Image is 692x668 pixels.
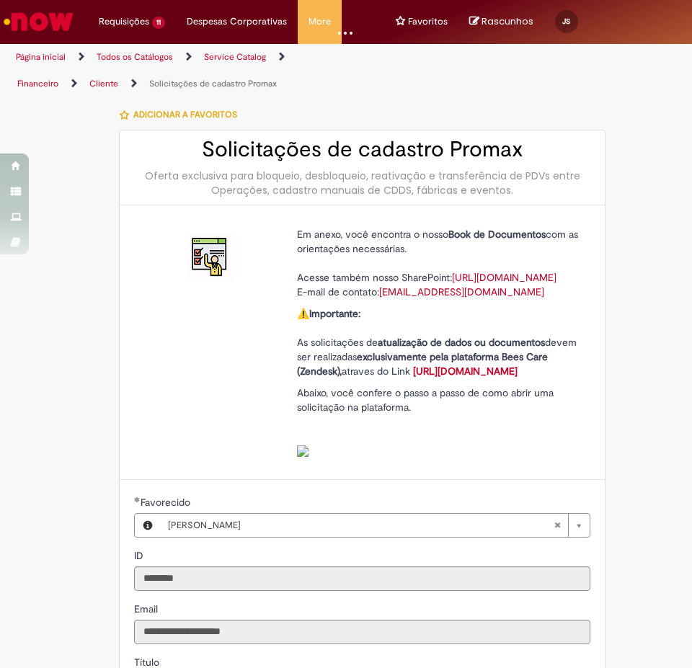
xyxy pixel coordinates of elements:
strong: exclusivamente pela plataforma Bees Care (Zendesk), [297,350,548,378]
span: Despesas Corporativas [187,14,287,29]
a: Service Catalog [204,51,266,63]
a: Página inicial [16,51,66,63]
h2: Solicitações de cadastro Promax [134,138,590,161]
a: [URL][DOMAIN_NAME] [413,365,518,378]
p: ⚠️ As solicitações de devem ser realizadas atraves do Link [297,306,580,378]
ul: Trilhas de página [11,44,335,97]
span: 11 [152,17,165,29]
strong: atualização de dados ou documentos [378,336,545,349]
abbr: Limpar campo Favorecido [546,514,568,537]
a: Cliente [89,78,118,89]
label: Somente leitura - ID [134,548,146,563]
button: Favorecido, Visualizar este registro Joao Pedro Pereira Da Silva [135,514,161,537]
a: No momento, sua lista de rascunhos tem 0 Itens [469,14,533,28]
div: Oferta exclusiva para bloqueio, desbloqueio, reativação e transferência de PDVs entre Operações, ... [134,169,590,197]
button: Adicionar a Favoritos [119,99,245,130]
p: Em anexo, você encontra o nosso com as orientações necessárias. Acesse também nosso SharePoint: E... [297,227,580,299]
a: Solicitações de cadastro Promax [149,78,277,89]
img: Solicitações de cadastro Promax [187,234,234,280]
span: Favoritos [408,14,448,29]
a: Financeiro [17,78,58,89]
span: JS [562,17,570,26]
img: ServiceNow [1,7,76,36]
a: Todos os Catálogos [97,51,173,63]
span: Necessários - Favorecido [141,496,193,509]
span: More [309,14,331,29]
span: [PERSON_NAME] [168,514,554,537]
span: Somente leitura - Email [134,602,161,615]
a: [URL][DOMAIN_NAME] [452,271,556,284]
strong: Importante: [309,307,360,320]
img: sys_attachment.do [297,445,309,457]
span: Requisições [99,14,149,29]
span: Adicionar a Favoritos [133,109,237,120]
span: Rascunhos [482,14,533,28]
span: Obrigatório Preenchido [134,496,141,502]
a: [PERSON_NAME]Limpar campo Favorecido [161,514,590,537]
label: Somente leitura - Email [134,602,161,616]
input: Email [134,620,590,644]
a: [EMAIL_ADDRESS][DOMAIN_NAME] [379,285,544,298]
span: Somente leitura - ID [134,549,146,562]
p: Abaixo, você confere o passo a passo de como abrir uma solicitação na plataforma. [297,386,580,458]
strong: Book de Documentos [448,228,546,241]
input: ID [134,566,590,591]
